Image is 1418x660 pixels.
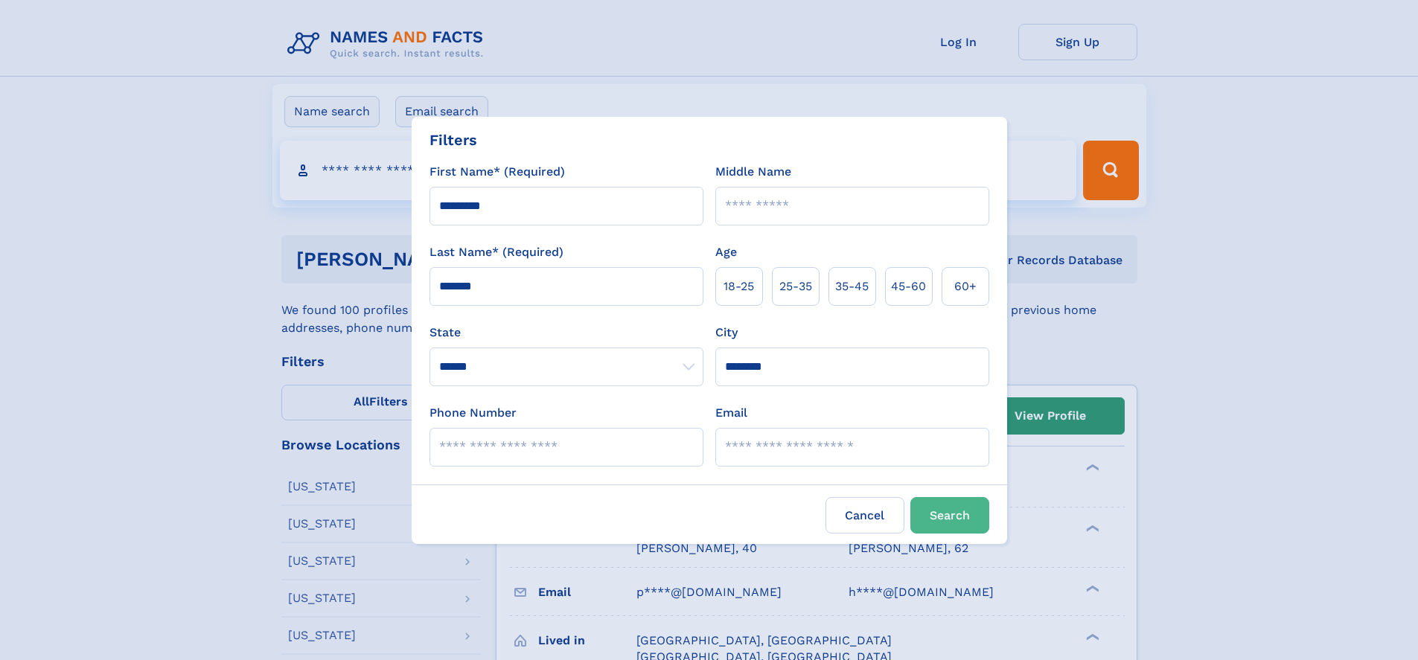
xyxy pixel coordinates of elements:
span: 25‑35 [779,278,812,295]
label: State [429,324,703,342]
label: Last Name* (Required) [429,243,563,261]
div: Filters [429,129,477,151]
label: Phone Number [429,404,517,422]
label: First Name* (Required) [429,163,565,181]
span: 35‑45 [835,278,869,295]
label: Cancel [825,497,904,534]
label: Middle Name [715,163,791,181]
label: Age [715,243,737,261]
span: 60+ [954,278,977,295]
span: 18‑25 [724,278,754,295]
span: 45‑60 [891,278,926,295]
label: Email [715,404,747,422]
label: City [715,324,738,342]
button: Search [910,497,989,534]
